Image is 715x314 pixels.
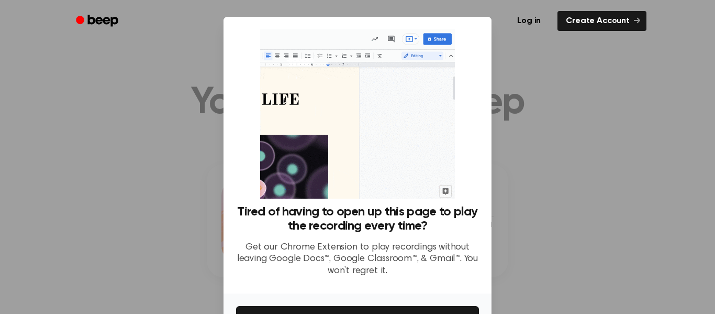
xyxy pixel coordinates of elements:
[236,205,479,233] h3: Tired of having to open up this page to play the recording every time?
[557,11,646,31] a: Create Account
[260,29,454,199] img: Beep extension in action
[69,11,128,31] a: Beep
[507,9,551,33] a: Log in
[236,242,479,277] p: Get our Chrome Extension to play recordings without leaving Google Docs™, Google Classroom™, & Gm...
